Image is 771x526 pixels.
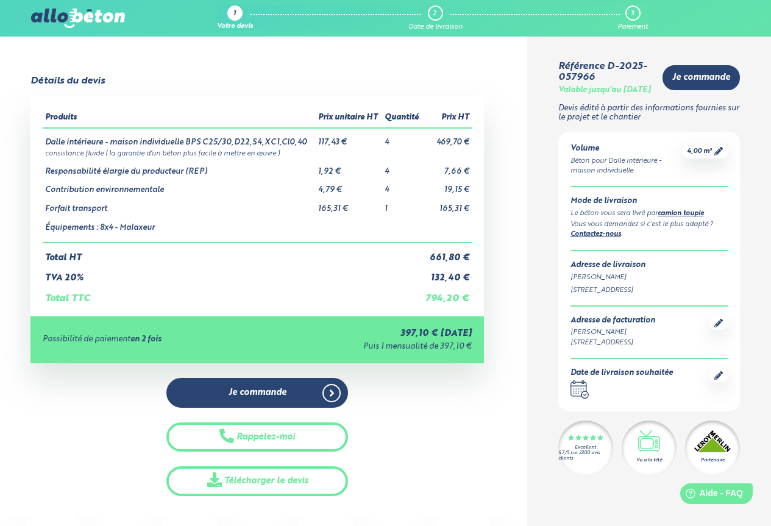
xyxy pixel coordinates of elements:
div: 397,10 € [DATE] [267,329,472,339]
a: 2 Date de livraison [408,5,463,31]
div: 1 [233,10,236,18]
td: 794,20 € [422,283,472,304]
td: 4 [382,158,422,177]
td: 4,79 € [316,176,382,195]
a: Je commande [663,65,740,90]
td: 19,15 € [422,176,472,195]
div: Votre devis [217,23,253,31]
td: Total HT [43,243,422,263]
div: Détails du devis [30,76,105,87]
div: Le béton vous sera livré par [570,208,728,219]
div: Référence D-2025-057966 [558,61,653,84]
td: 4 [382,128,422,147]
div: Partenaire [701,457,725,464]
span: Je commande [229,388,286,398]
td: Responsabilité élargie du producteur (REP) [43,158,316,177]
div: Vous vous demandez si c’est le plus adapté ? . [570,219,728,241]
p: Devis édité à partir des informations fournies sur le projet et le chantier [558,104,741,122]
td: TVA 20% [43,263,422,283]
td: Équipements : 8x4 - Malaxeur [43,214,316,243]
div: Volume [570,144,683,154]
a: Télécharger le devis [166,466,348,496]
div: 2 [433,10,436,18]
button: Rappelez-moi [166,422,348,452]
div: Adresse de facturation [570,316,655,325]
div: Paiement [617,23,648,31]
div: Puis 1 mensualité de 397,10 € [267,343,472,352]
td: 1,92 € [316,158,382,177]
div: Adresse de livraison [570,261,728,270]
div: [STREET_ADDRESS] [570,338,655,348]
strong: en 2 fois [130,335,162,343]
div: Valable jusqu'au [DATE] [558,86,651,95]
td: Forfait transport [43,195,316,214]
a: Contactez-nous [570,231,621,238]
td: 165,31 € [316,195,382,214]
td: 661,80 € [422,243,472,263]
td: consistance fluide ( la garantie d’un béton plus facile à mettre en œuvre ) [43,147,472,158]
td: 1 [382,195,422,214]
iframe: Help widget launcher [663,478,758,513]
div: Excellent [575,445,596,450]
div: Date de livraison souhaitée [570,369,673,378]
div: 3 [631,10,634,18]
td: 7,66 € [422,158,472,177]
a: 3 Paiement [617,5,648,31]
th: Produits [43,108,316,128]
div: Vu à la télé [636,457,662,464]
span: Je commande [672,73,730,83]
img: allobéton [31,9,125,28]
td: 165,31 € [422,195,472,214]
div: [PERSON_NAME] [570,327,655,338]
div: [STREET_ADDRESS] [570,285,728,296]
a: Je commande [166,378,348,408]
td: Total TTC [43,283,422,304]
div: [PERSON_NAME] [570,272,728,283]
a: camion toupie [658,210,704,217]
div: 4.7/5 sur 2300 avis clients [558,450,613,461]
td: 117,43 € [316,128,382,147]
a: 1 Votre devis [217,5,253,31]
div: Date de livraison [408,23,463,31]
td: 132,40 € [422,263,472,283]
td: 4 [382,176,422,195]
th: Prix HT [422,108,472,128]
td: Contribution environnementale [43,176,316,195]
td: 469,70 € [422,128,472,147]
th: Quantité [382,108,422,128]
div: Possibilité de paiement [43,335,267,344]
div: Mode de livraison [570,197,728,206]
td: Dalle intérieure - maison individuelle BPS C25/30,D22,S4,XC1,Cl0,40 [43,128,316,147]
div: Béton pour Dalle intérieure - maison individuelle [570,156,683,177]
th: Prix unitaire HT [316,108,382,128]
